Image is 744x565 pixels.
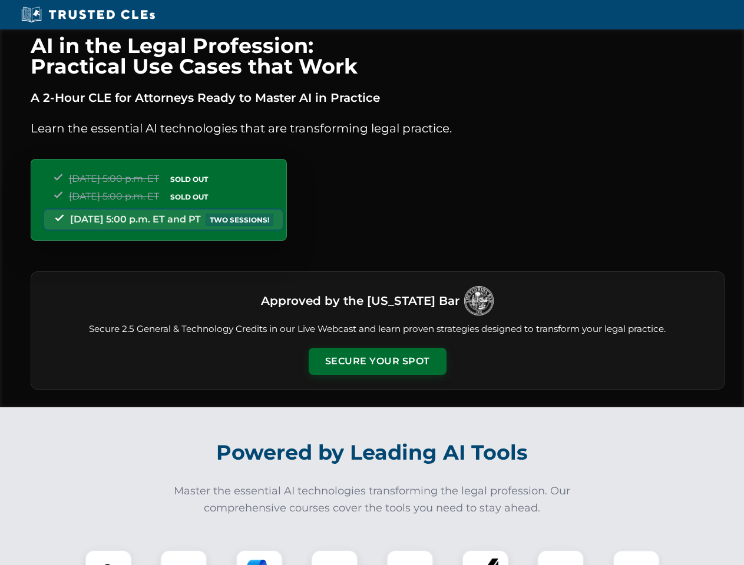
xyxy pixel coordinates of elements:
h3: Approved by the [US_STATE] Bar [261,290,459,311]
span: SOLD OUT [166,191,212,203]
span: SOLD OUT [166,173,212,185]
p: Learn the essential AI technologies that are transforming legal practice. [31,119,725,138]
img: Trusted CLEs [18,6,158,24]
h1: AI in the Legal Profession: Practical Use Cases that Work [31,35,725,77]
p: Master the essential AI technologies transforming the legal profession. Our comprehensive courses... [166,483,578,517]
h2: Powered by Leading AI Tools [46,432,699,473]
p: A 2-Hour CLE for Attorneys Ready to Master AI in Practice [31,88,725,107]
img: Logo [464,286,494,315]
span: [DATE] 5:00 p.m. ET [69,173,159,184]
p: Secure 2.5 General & Technology Credits in our Live Webcast and learn proven strategies designed ... [45,323,710,336]
span: [DATE] 5:00 p.m. ET [69,191,159,202]
button: Secure Your Spot [309,348,447,375]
